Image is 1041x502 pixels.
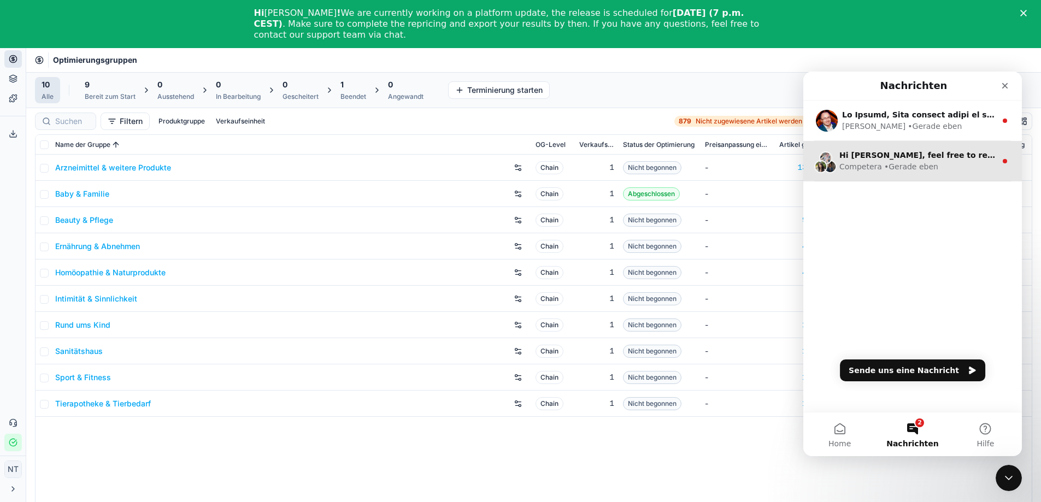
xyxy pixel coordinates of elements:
[623,318,681,332] span: Nicht begonnen
[623,266,681,279] span: Nicht begonnen
[55,398,151,409] a: Tierapotheke & Tierbedarf
[216,79,221,90] span: 0
[779,372,825,383] a: 1.398
[779,215,825,226] a: 9.442
[42,79,50,90] span: 10
[701,312,775,338] td: -
[779,188,825,199] a: 478
[779,398,825,409] a: 1.300
[623,397,681,410] span: Nicht begonnen
[83,368,136,376] span: Nachrichten
[254,8,744,29] b: [DATE] (7 p.m. CEST)
[996,465,1022,491] iframe: Intercom live chat
[579,188,614,199] div: 1
[85,79,90,90] span: 9
[779,320,825,330] a: 1.842
[55,140,110,149] span: Name der Gruppe
[340,79,344,90] span: 1
[579,346,614,357] div: 1
[803,72,1022,456] iframe: Intercom live chat
[536,214,563,227] span: Chain
[36,90,79,101] div: Competera
[37,288,182,310] button: Sende uns eine Nachricht
[337,8,340,18] b: !
[81,90,135,101] div: • Gerade eben
[701,233,775,259] td: -
[340,92,366,101] div: Beendet
[623,292,681,305] span: Nicht begonnen
[701,286,775,312] td: -
[110,139,121,150] button: Sorted by Name der Gruppe ascending
[154,115,209,128] button: Produktgruppe
[623,371,681,384] span: Nicht begonnen
[36,79,455,88] span: Hi [PERSON_NAME], feel free to reach out to Customer Support Team if you need any assistance.
[674,116,863,127] a: 879Nicht zugewiesene Artikel werden nicht neu bepreist
[73,341,145,385] button: Nachrichten
[536,371,563,384] span: Chain
[5,461,21,477] span: NT
[55,162,171,173] a: Arzneimittel & weitere Produkte
[101,113,150,130] button: Filtern
[536,397,563,410] span: Chain
[157,79,162,90] span: 0
[779,293,825,304] a: 340
[623,161,681,174] span: Nicht begonnen
[536,140,566,149] span: OG-Level
[283,79,287,90] span: 0
[701,391,775,417] td: -
[254,8,770,40] div: [PERSON_NAME] We are currently working on a platform update, the release is scheduled for . Make ...
[579,320,614,330] div: 1
[53,55,137,66] nav: breadcrumb
[696,117,859,126] span: Nicht zugewiesene Artikel werden nicht neu bepreist
[579,372,614,383] div: 1
[536,318,563,332] span: Chain
[579,215,614,226] div: 1
[536,345,563,358] span: Chain
[4,460,22,478] button: NT
[779,140,825,149] span: Artikel gesamt
[536,292,563,305] span: Chain
[623,140,695,149] span: Status der Optimierung
[55,293,137,304] a: Intimität & Sinnlichkeit
[579,241,614,252] div: 1
[779,162,825,173] a: 13.419
[283,92,319,101] div: Gescheitert
[55,116,89,127] input: Suchen
[579,140,614,149] span: Verkaufseinheit
[579,293,614,304] div: 1
[536,266,563,279] span: Chain
[254,8,264,18] b: Hi
[216,92,261,101] div: In Bearbeitung
[388,79,393,90] span: 0
[623,240,681,253] span: Nicht begonnen
[146,341,219,385] button: Hilfe
[623,345,681,358] span: Nicht begonnen
[85,92,136,101] div: Bereit zum Start
[388,92,424,101] div: Angewandt
[55,215,113,226] a: Beauty & Pflege
[579,267,614,278] div: 1
[701,364,775,391] td: -
[1020,10,1031,16] div: Schließen
[705,140,771,149] span: Preisanpassung einplanen
[779,241,825,252] a: 4.081
[53,55,137,66] span: Optimierungsgruppen
[25,368,48,376] span: Home
[701,338,775,364] td: -
[779,346,825,357] a: 1.446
